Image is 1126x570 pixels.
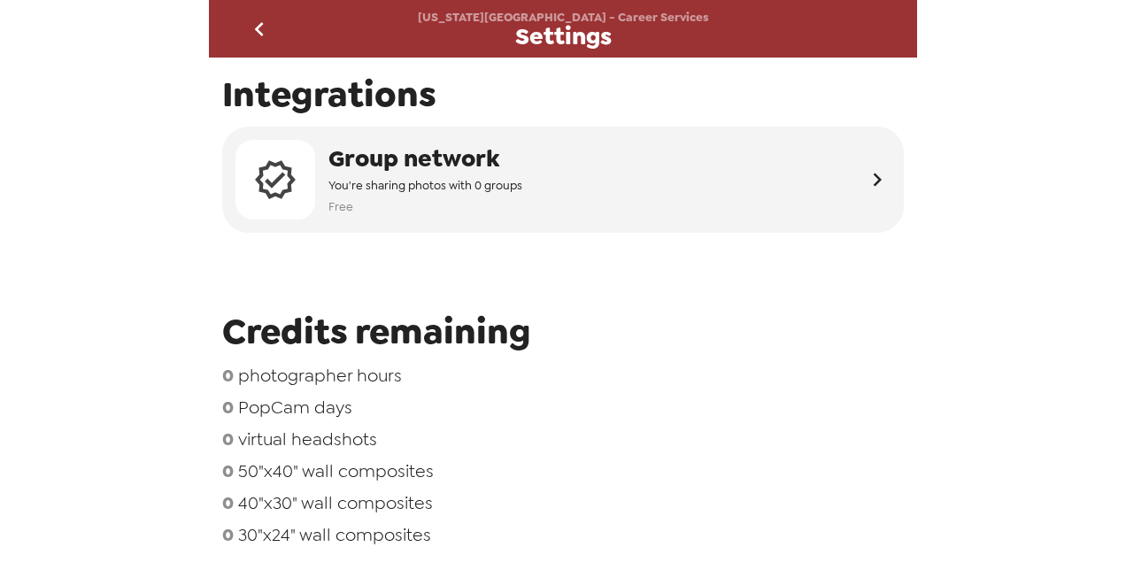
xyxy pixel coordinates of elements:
span: 40"x30" wall composites [238,491,433,514]
span: 50"x40" wall composites [238,459,434,482]
span: photographer hours [238,364,402,387]
span: Settings [515,25,612,49]
span: 0 [222,523,234,546]
span: virtual headshots [238,427,377,451]
span: PopCam days [238,396,352,419]
span: 30"x24" wall composites [238,523,431,546]
span: Free [328,196,522,217]
span: [US_STATE][GEOGRAPHIC_DATA] - Career Services [418,10,709,25]
span: Credits remaining [222,308,904,355]
button: Group networkYou're sharing photos with 0 groupsFree [222,127,904,233]
span: 0 [222,396,234,419]
span: Integrations [222,71,904,118]
span: 0 [222,364,234,387]
span: You're sharing photos with 0 groups [328,175,522,196]
span: 0 [222,427,234,451]
span: 0 [222,459,234,482]
span: Group network [328,142,522,175]
span: 0 [222,491,234,514]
